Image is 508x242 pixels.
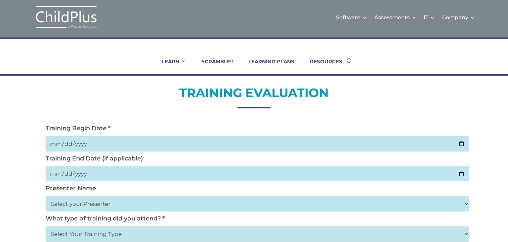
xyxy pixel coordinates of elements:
[193,58,233,74] a: SCRAMBLE!!
[240,58,294,74] a: LEARNING PLANS
[302,58,342,74] a: RESOURCES
[46,155,143,162] label: Training End Date (if applicable)
[336,4,367,31] a: Software
[442,4,475,31] a: Company
[42,85,466,104] h2: TRAINING EVALUATION
[424,4,435,31] a: IT
[46,185,96,192] label: Presenter Name
[46,125,110,132] label: Training Begin Date *
[153,58,186,74] a: LEARN
[46,215,165,222] label: What type of training did you attend? *
[374,4,416,31] a: Assessments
